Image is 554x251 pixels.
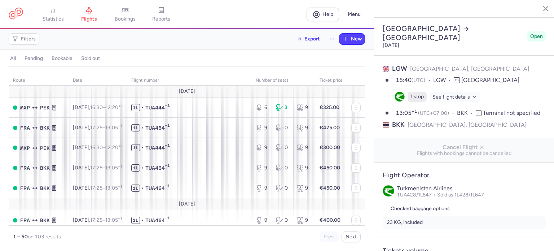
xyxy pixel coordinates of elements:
[115,16,136,22] span: bookings
[35,7,71,22] a: statistics
[296,217,311,224] div: 9
[483,109,540,116] span: Terminal not specified
[118,184,122,189] sup: +1
[73,104,122,111] span: [DATE],
[143,7,179,22] a: reports
[73,185,122,191] span: [DATE],
[69,75,127,86] th: date
[25,55,43,62] h4: pending
[256,144,270,151] div: 9
[165,183,170,191] span: +1
[20,164,30,172] span: FRA
[320,231,339,242] button: Prev.
[9,34,39,44] button: Filters
[383,204,546,213] h5: Checked baggage options
[408,120,527,129] span: [GEOGRAPHIC_DATA], [GEOGRAPHIC_DATA]
[145,217,165,224] span: TUA464
[20,124,30,132] span: FRA
[40,164,50,172] span: BKK
[296,164,311,172] div: 9
[118,164,122,169] sup: +1
[43,16,64,22] span: statistics
[292,33,325,45] button: Export
[145,124,165,131] span: TUA464
[397,192,437,198] span: TUA428/1L647
[165,123,170,130] span: +1
[276,217,290,224] div: 0
[90,144,103,151] time: 16:30
[433,76,454,85] span: LGW
[165,163,170,170] span: +1
[9,75,69,86] th: route
[276,124,290,131] div: 0
[165,103,170,110] span: +1
[9,8,23,21] a: CitizenPlane red outlined logo
[457,109,476,117] span: BKK
[383,24,524,42] h2: [GEOGRAPHIC_DATA] [GEOGRAPHIC_DATA]
[476,110,482,116] span: T
[454,77,460,83] span: TS
[20,104,30,112] span: MXP
[20,216,30,224] span: FRA
[81,16,97,22] span: flights
[40,144,50,152] span: PEK
[131,164,140,172] span: 1L
[131,124,140,131] span: 1L
[412,77,425,83] span: (UTC)
[90,104,122,111] span: –
[131,104,140,111] span: 1L
[179,201,195,207] span: [DATE]
[296,124,311,131] div: 9
[141,144,144,151] span: •
[397,185,546,192] p: Turkmenistan Airlines
[90,165,102,171] time: 17:25
[118,144,122,148] sup: +1
[105,125,122,131] time: 13:05
[256,164,270,172] div: 9
[320,144,340,151] strong: €300.00
[90,185,102,191] time: 17:25
[383,42,399,48] time: [DATE]
[342,231,361,242] button: Next
[131,185,140,192] span: 1L
[395,92,405,102] figure: T5 airline logo
[296,104,311,111] div: 9
[418,110,449,116] span: (UTC+07:00)
[131,217,140,224] span: 1L
[320,125,340,131] strong: €475.00
[105,185,122,191] time: 13:05
[40,124,50,132] span: BKK
[256,104,270,111] div: 6
[73,144,122,151] span: [DATE],
[141,217,144,224] span: •
[90,125,122,131] span: –
[412,109,417,114] sup: +1
[276,164,290,172] div: 0
[296,144,311,151] div: 9
[127,75,251,86] th: Flight number
[410,93,424,100] span: 1 stop
[343,8,365,21] button: Menu
[73,125,122,131] span: [DATE],
[396,77,412,83] time: 15:40
[118,104,122,108] sup: +1
[276,185,290,192] div: 0
[307,8,339,21] a: Help
[106,104,122,111] time: 12:20
[141,124,144,131] span: •
[351,36,362,42] span: New
[256,217,270,224] div: 9
[152,16,170,22] span: reports
[40,104,50,112] span: PEK
[320,217,340,223] strong: €400.00
[20,144,30,152] span: MXP
[276,144,290,151] div: 0
[179,88,195,94] span: [DATE]
[165,216,170,223] span: +1
[28,234,61,240] span: on 103 results
[320,104,339,111] strong: €325.00
[320,185,340,191] strong: €450.00
[40,216,50,224] span: BKK
[118,216,122,221] sup: +1
[530,33,543,40] span: Open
